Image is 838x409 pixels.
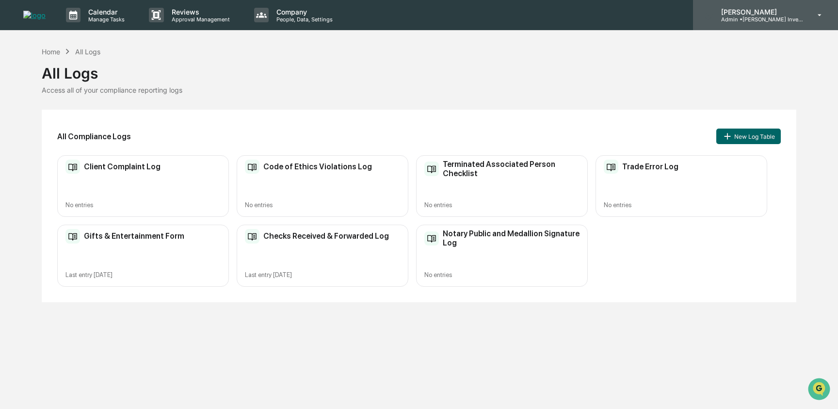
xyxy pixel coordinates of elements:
div: Start new chat [33,74,159,84]
p: Company [269,8,338,16]
div: Home [42,48,60,56]
img: 1746055101610-c473b297-6a78-478c-a979-82029cc54cd1 [10,74,27,92]
span: Preclearance [19,122,63,132]
span: Attestations [80,122,120,132]
a: 🗄️Attestations [66,118,124,136]
div: No entries [424,271,580,278]
p: How can we help? [10,20,177,36]
h2: Gifts & Entertainment Form [84,231,184,241]
div: No entries [65,201,221,209]
p: Approval Management [164,16,235,23]
a: 🖐️Preclearance [6,118,66,136]
img: Compliance Log Table Icon [245,160,259,174]
div: No entries [604,201,759,209]
iframe: Open customer support [807,377,833,403]
img: Compliance Log Table Icon [424,162,439,176]
img: Compliance Log Table Icon [65,160,80,174]
h2: All Compliance Logs [57,132,131,141]
div: 🖐️ [10,123,17,131]
h2: Notary Public and Medallion Signature Log [443,229,580,247]
p: People, Data, Settings [269,16,338,23]
img: Compliance Log Table Icon [424,231,439,246]
img: Compliance Log Table Icon [245,229,259,244]
h2: Checks Received & Forwarded Log [263,231,389,241]
div: Last entry [DATE] [65,271,221,278]
h2: Code of Ethics Violations Log [263,162,372,171]
button: New Log Table [716,129,780,144]
p: Admin • [PERSON_NAME] Investments, LLC [713,16,804,23]
img: Compliance Log Table Icon [604,160,618,174]
div: All Logs [75,48,100,56]
h2: Trade Error Log [622,162,678,171]
button: Start new chat [165,77,177,89]
div: No entries [424,201,580,209]
h2: Client Complaint Log [84,162,161,171]
div: No entries [245,201,400,209]
p: [PERSON_NAME] [713,8,804,16]
a: 🔎Data Lookup [6,137,65,154]
img: Compliance Log Table Icon [65,229,80,244]
span: Pylon [97,164,117,172]
div: 🗄️ [70,123,78,131]
div: All Logs [42,57,796,82]
span: Data Lookup [19,141,61,150]
p: Reviews [164,8,235,16]
a: Powered byPylon [68,164,117,172]
p: Manage Tasks [81,16,129,23]
div: Last entry [DATE] [245,271,400,278]
div: We're available if you need us! [33,84,123,92]
img: logo [23,11,47,20]
h2: Terminated Associated Person Checklist [443,160,580,178]
p: Calendar [81,8,129,16]
div: Access all of your compliance reporting logs [42,86,796,94]
div: 🔎 [10,142,17,149]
